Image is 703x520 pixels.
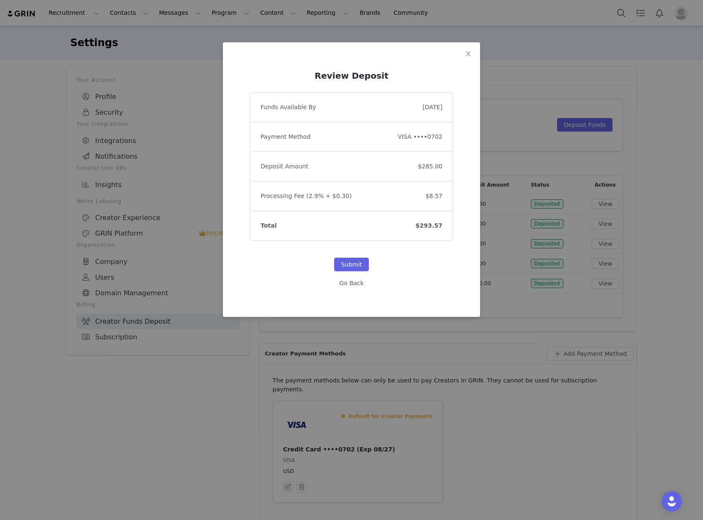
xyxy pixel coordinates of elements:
[456,42,480,66] button: Close
[423,103,442,112] span: [DATE]
[426,192,442,201] span: $8.57
[465,50,472,57] i: icon: close
[398,132,442,141] span: VISA ••••0702
[261,103,316,112] span: Funds Available By
[415,221,442,230] span: $293.57
[261,132,310,141] span: Payment Method
[339,276,364,290] button: Go Back
[418,162,442,171] span: $285.00
[662,491,682,512] div: Open Intercom Messenger
[334,258,369,271] button: Submit
[261,162,308,171] span: Deposit Amount
[261,192,351,201] span: Processing Fee (2.9% + $0.30)
[261,221,277,230] span: Total
[250,69,453,82] h2: Review Deposit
